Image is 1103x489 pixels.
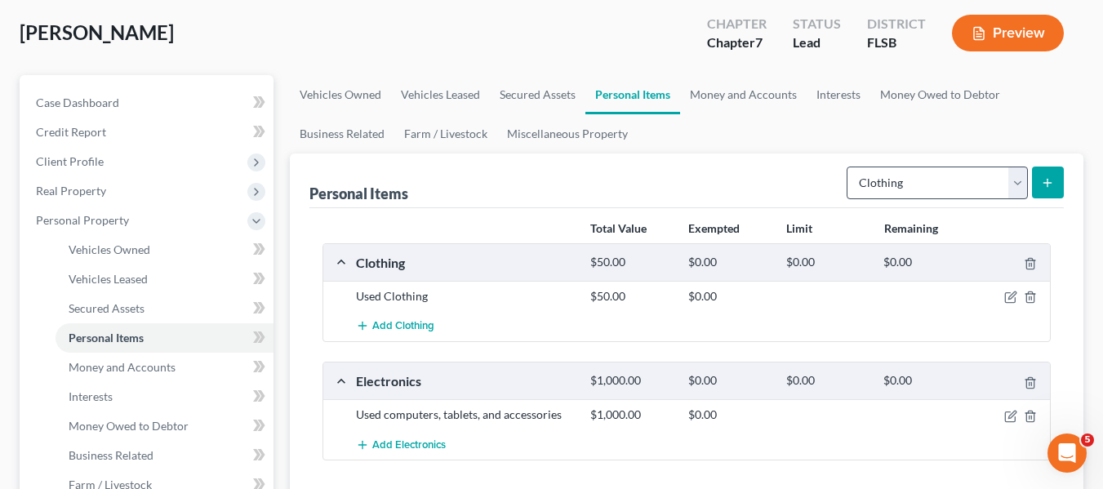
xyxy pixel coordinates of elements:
div: Chapter [707,15,767,33]
span: Vehicles Leased [69,272,148,286]
div: Clothing [348,254,582,271]
div: Electronics [348,372,582,389]
div: $50.00 [582,255,680,270]
div: $0.00 [778,255,876,270]
div: $0.00 [680,373,778,389]
div: $0.00 [680,288,778,305]
a: Farm / Livestock [394,114,497,153]
a: Interests [56,382,274,411]
span: Real Property [36,184,106,198]
strong: Limit [786,221,812,235]
button: Add Clothing [356,311,434,341]
a: Vehicles Owned [56,235,274,265]
div: $0.00 [875,255,973,270]
a: Credit Report [23,118,274,147]
a: Vehicles Owned [290,75,391,114]
a: Personal Items [585,75,680,114]
a: Business Related [56,441,274,470]
span: Personal Property [36,213,129,227]
div: Personal Items [309,184,408,203]
div: $1,000.00 [582,373,680,389]
iframe: Intercom live chat [1047,433,1087,473]
span: Money and Accounts [69,360,176,374]
div: $1,000.00 [582,407,680,423]
span: Vehicles Owned [69,242,150,256]
strong: Exempted [688,221,740,235]
a: Business Related [290,114,394,153]
span: Add Clothing [372,320,434,333]
span: 7 [755,34,763,50]
span: Business Related [69,448,153,462]
div: $0.00 [778,373,876,389]
span: [PERSON_NAME] [20,20,174,44]
a: Secured Assets [56,294,274,323]
span: Personal Items [69,331,144,345]
span: Interests [69,389,113,403]
span: 5 [1081,433,1094,447]
div: Status [793,15,841,33]
button: Add Electronics [356,429,446,460]
div: District [867,15,926,33]
div: Used Clothing [348,288,582,305]
span: Secured Assets [69,301,145,315]
a: Vehicles Leased [391,75,490,114]
div: $50.00 [582,288,680,305]
div: $0.00 [680,255,778,270]
button: Preview [952,15,1064,51]
span: Client Profile [36,154,104,168]
a: Personal Items [56,323,274,353]
a: Money Owed to Debtor [56,411,274,441]
div: Used computers, tablets, and accessories [348,407,582,423]
strong: Remaining [884,221,938,235]
a: Money and Accounts [56,353,274,382]
a: Miscellaneous Property [497,114,638,153]
a: Secured Assets [490,75,585,114]
div: Chapter [707,33,767,52]
span: Money Owed to Debtor [69,419,189,433]
a: Vehicles Leased [56,265,274,294]
div: $0.00 [875,373,973,389]
div: Lead [793,33,841,52]
a: Case Dashboard [23,88,274,118]
strong: Total Value [590,221,647,235]
div: $0.00 [680,407,778,423]
span: Case Dashboard [36,96,119,109]
a: Interests [807,75,870,114]
span: Credit Report [36,125,106,139]
span: Add Electronics [372,438,446,451]
a: Money Owed to Debtor [870,75,1010,114]
a: Money and Accounts [680,75,807,114]
div: FLSB [867,33,926,52]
